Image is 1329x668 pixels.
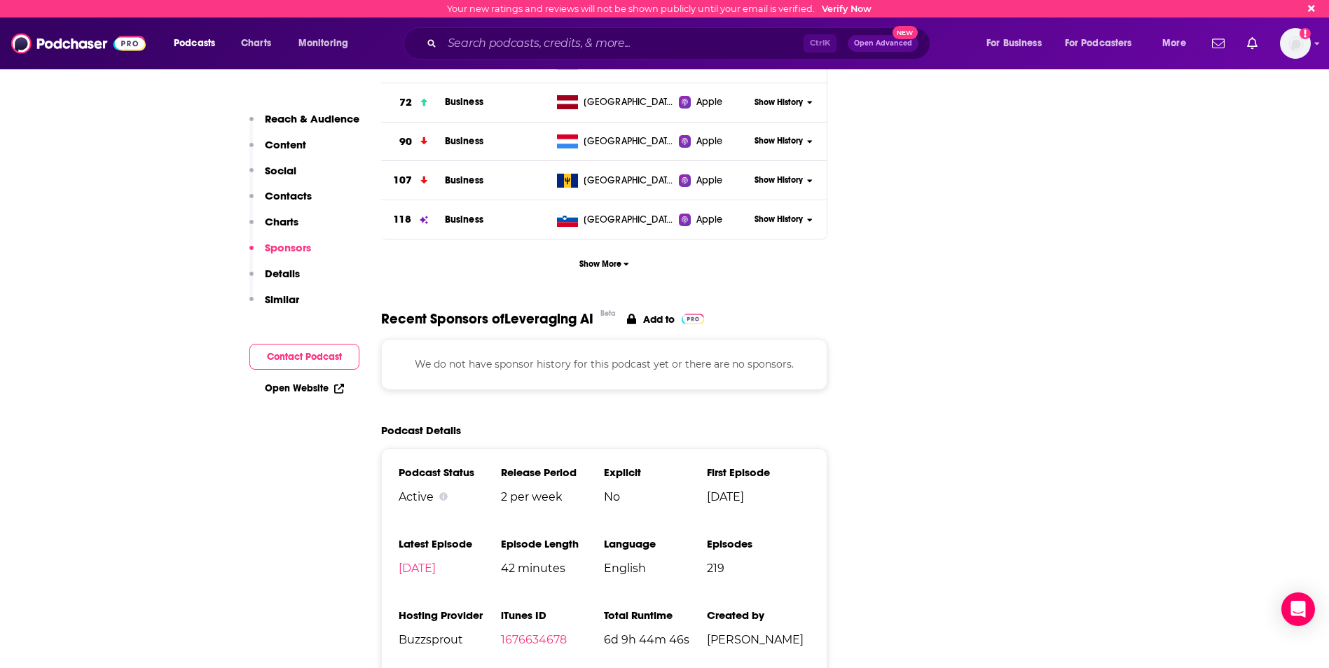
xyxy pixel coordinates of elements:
button: open menu [977,32,1059,55]
h3: First Episode [707,466,810,479]
button: Social [249,164,296,190]
p: Social [265,164,296,177]
p: We do not have sponsor history for this podcast yet or there are no sponsors. [399,356,811,372]
button: Show History [750,214,817,225]
a: Apple [679,134,750,148]
h3: Latest Episode [399,537,502,550]
span: Show More [579,259,629,269]
span: 42 minutes [501,562,604,575]
span: Barbados [584,174,675,188]
button: Contacts [249,189,312,215]
div: Beta [600,309,616,318]
span: New [893,26,918,39]
button: open menu [289,32,366,55]
span: [PERSON_NAME] [707,633,810,646]
h3: Release Period [501,466,604,479]
a: Charts [232,32,280,55]
span: More [1162,34,1186,53]
p: Reach & Audience [265,112,359,125]
button: Show More [381,251,828,277]
a: 118 [381,200,445,239]
button: Details [249,267,300,293]
svg: Email not verified [1300,28,1311,39]
h3: Episodes [707,537,810,550]
a: Apple [679,213,750,227]
p: Contacts [265,189,312,202]
a: 107 [381,161,445,200]
span: Logged in as jbarbour [1280,28,1311,59]
button: Sponsors [249,241,311,267]
span: Apple [696,95,723,109]
a: Add to [627,310,705,328]
button: Contact Podcast [249,344,359,370]
a: [GEOGRAPHIC_DATA] [551,95,679,109]
span: Slovenia [584,213,675,227]
p: Add to [643,313,675,326]
span: Business [445,135,483,147]
div: Search podcasts, credits, & more... [417,27,944,60]
input: Search podcasts, credits, & more... [442,32,804,55]
h3: Podcast Status [399,466,502,479]
span: 2 per week [501,490,604,503]
button: Show History [750,135,817,147]
a: Apple [679,174,750,188]
p: Details [265,267,300,280]
button: Show History [750,97,817,109]
p: Similar [265,293,299,306]
div: Active [399,490,502,503]
button: Open AdvancedNew [848,35,918,52]
span: For Podcasters [1065,34,1132,53]
a: Podchaser - Follow, Share and Rate Podcasts [11,30,146,57]
h3: 90 [399,134,412,150]
button: Similar [249,293,299,319]
h3: Total Runtime [604,608,707,622]
button: Charts [249,215,298,241]
button: open menu [1056,32,1152,55]
span: Recent Sponsors of Leveraging AI [381,310,593,328]
img: Pro Logo [682,314,705,324]
div: Open Intercom Messenger [1281,592,1315,626]
span: No [604,490,707,503]
h3: 118 [393,211,411,228]
a: Business [445,96,483,108]
h3: 107 [393,172,412,188]
a: [GEOGRAPHIC_DATA] [551,174,679,188]
button: open menu [1152,32,1204,55]
img: User Profile [1280,28,1311,59]
button: open menu [164,32,233,55]
a: Verify Now [822,4,872,14]
span: Open Advanced [854,40,912,47]
h3: Episode Length [501,537,604,550]
span: Buzzsprout [399,633,502,646]
p: Content [265,138,306,151]
span: Apple [696,174,723,188]
span: Apple [696,213,723,227]
h3: 72 [399,95,412,111]
span: Charts [241,34,271,53]
span: Luxembourg [584,134,675,148]
h3: Created by [707,608,810,622]
button: Reach & Audience [249,112,359,138]
a: Open Website [265,382,344,394]
button: Content [249,138,306,164]
a: Show notifications dropdown [1241,32,1263,55]
a: Business [445,174,483,186]
a: [GEOGRAPHIC_DATA] [551,134,679,148]
span: 219 [707,562,810,575]
h3: Explicit [604,466,707,479]
button: Show History [750,174,817,186]
a: [DATE] [399,562,436,575]
span: English [604,562,707,575]
span: 6d 9h 44m 46s [604,633,707,646]
a: Business [445,214,483,225]
span: Podcasts [174,34,215,53]
p: Sponsors [265,241,311,254]
span: Monitoring [298,34,348,53]
a: 72 [381,83,445,122]
span: [DATE] [707,490,810,503]
button: Show profile menu [1280,28,1311,59]
span: Apple [696,134,723,148]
